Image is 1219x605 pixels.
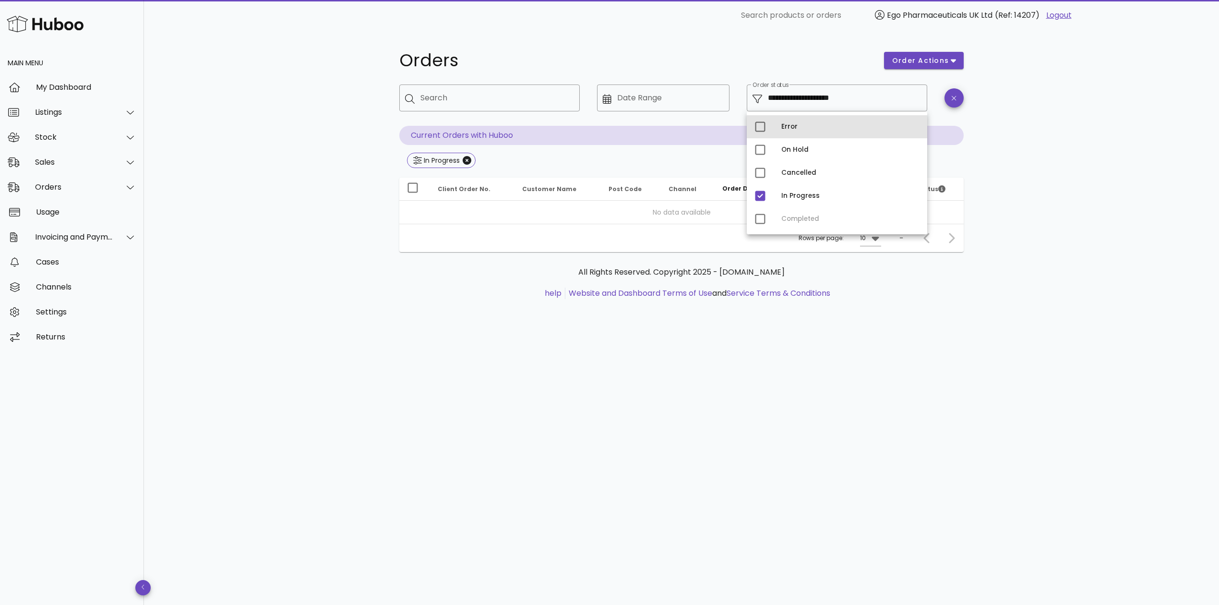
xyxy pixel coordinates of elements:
span: order actions [892,56,949,66]
div: Invoicing and Payments [35,232,113,242]
th: Client Order No. [430,178,514,201]
p: All Rights Reserved. Copyright 2025 - [DOMAIN_NAME] [407,266,956,278]
span: Order Date [722,184,759,193]
button: Close [463,156,471,165]
div: 10 [860,234,866,242]
th: Customer Name [514,178,601,201]
div: Channels [36,282,136,291]
button: order actions [884,52,964,69]
div: Cancelled [781,169,920,177]
div: Listings [35,108,113,117]
div: Error [781,123,920,131]
a: Logout [1046,10,1072,21]
li: and [565,288,830,299]
img: Huboo Logo [7,13,84,34]
div: – [899,234,903,242]
th: Channel [661,178,715,201]
th: Post Code [601,178,661,201]
div: Cases [36,257,136,266]
div: In Progress [422,156,460,165]
label: Order status [753,82,789,89]
a: Website and Dashboard Terms of Use [569,288,712,299]
a: help [545,288,562,299]
p: Current Orders with Huboo [399,126,964,145]
div: Orders [35,182,113,192]
div: Usage [36,207,136,217]
span: Status [917,185,945,193]
div: My Dashboard [36,83,136,92]
div: Sales [35,157,113,167]
h1: Orders [399,52,872,69]
div: Stock [35,133,113,142]
th: Order Date: Sorted descending. Activate to remove sorting. [715,178,789,201]
div: Rows per page: [799,224,881,252]
div: On Hold [781,146,920,154]
th: Status [909,178,964,201]
a: Service Terms & Conditions [727,288,830,299]
span: Customer Name [522,185,576,193]
div: Returns [36,332,136,341]
span: Channel [669,185,696,193]
td: No data available [399,201,964,224]
span: Post Code [609,185,642,193]
span: (Ref: 14207) [995,10,1040,21]
span: Ego Pharmaceuticals UK Ltd [887,10,992,21]
span: Client Order No. [438,185,490,193]
div: Settings [36,307,136,316]
div: In Progress [781,192,920,200]
div: 10Rows per page: [860,230,881,246]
